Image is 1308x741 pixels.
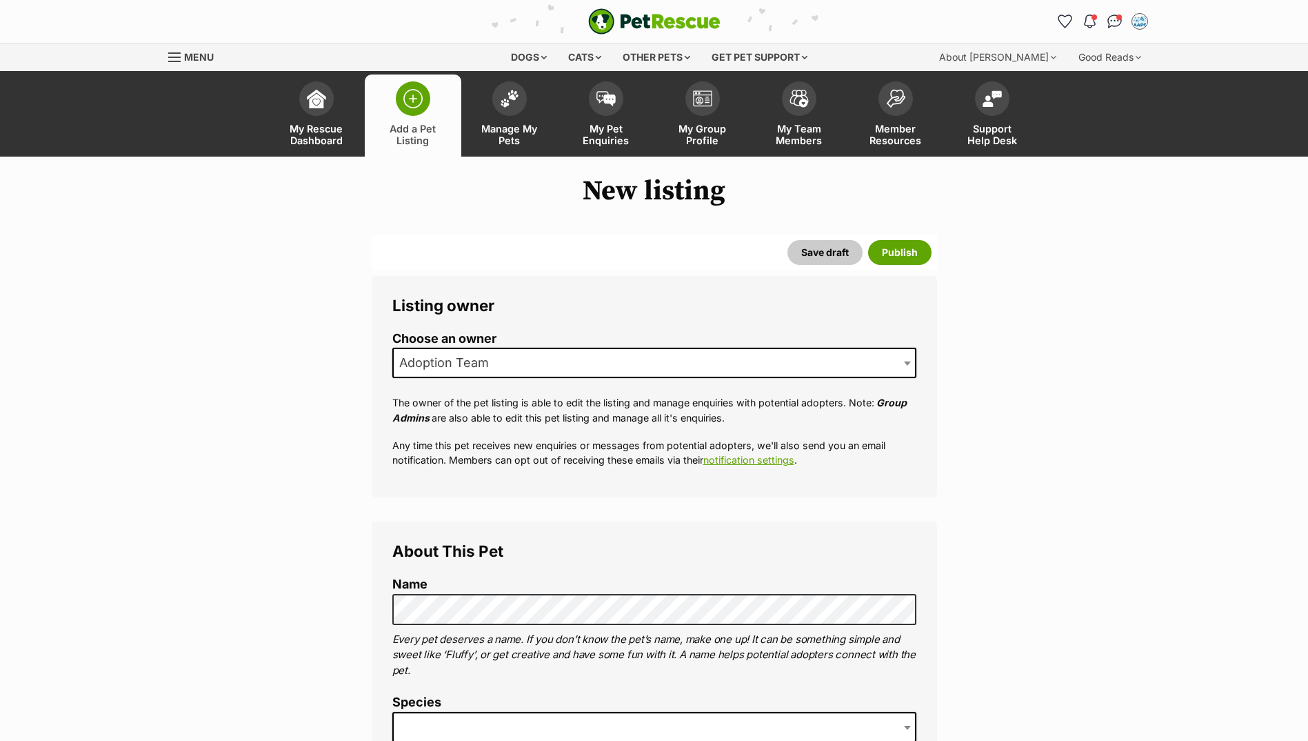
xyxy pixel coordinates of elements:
[168,43,223,68] a: Menu
[703,454,794,466] a: notification settings
[365,75,461,157] a: Add a Pet Listing
[559,43,611,71] div: Cats
[268,75,365,157] a: My Rescue Dashboard
[1104,10,1126,32] a: Conversations
[392,397,907,423] em: Group Admins
[751,75,847,157] a: My Team Members
[392,632,916,679] p: Every pet deserves a name. If you don’t know the pet’s name, make one up! It can be something sim...
[1107,14,1122,28] img: chat-41dd97257d64d25036548639549fe6c8038ab92f7586957e7f3b1b290dea8141.svg
[672,123,734,146] span: My Group Profile
[394,353,503,373] span: Adoption Team
[929,43,1066,71] div: About [PERSON_NAME]
[847,75,944,157] a: Member Resources
[1054,10,1076,32] a: Favourites
[868,240,932,265] button: Publish
[702,43,817,71] div: Get pet support
[596,91,616,106] img: pet-enquiries-icon-7e3ad2cf08bfb03b45e93fb7055b45f3efa6380592205ae92323e6603595dc1f.svg
[500,90,519,108] img: manage-my-pets-icon-02211641906a0b7f246fdf0571729dbe1e7629f14944591b6c1af311fb30b64b.svg
[501,43,556,71] div: Dogs
[392,542,503,560] span: About This Pet
[285,123,348,146] span: My Rescue Dashboard
[1054,10,1151,32] ul: Account quick links
[588,8,721,34] img: logo-e224e6f780fb5917bec1dbf3a21bbac754714ae5b6737aabdf751b685950b380.svg
[461,75,558,157] a: Manage My Pets
[558,75,654,157] a: My Pet Enquiries
[392,695,916,710] label: Species
[613,43,700,71] div: Other pets
[392,296,494,315] span: Listing owner
[479,123,541,146] span: Manage My Pets
[1084,14,1095,28] img: notifications-46538b983faf8c2785f20acdc204bb7945ddae34d4c08c2a6579f10ce5e182be.svg
[789,90,809,108] img: team-members-icon-5396bd8760b3fe7c0b43da4ab00e1e3bb1a5d9ba89233759b79545d2d3fc5d0d.svg
[392,395,916,425] p: The owner of the pet listing is able to edit the listing and manage enquiries with potential adop...
[865,123,927,146] span: Member Resources
[768,123,830,146] span: My Team Members
[1069,43,1151,71] div: Good Reads
[403,89,423,108] img: add-pet-listing-icon-0afa8454b4691262ce3f59096e99ab1cd57d4a30225e0717b998d2c9b9846f56.svg
[886,89,905,108] img: member-resources-icon-8e73f808a243e03378d46382f2149f9095a855e16c252ad45f914b54edf8863c.svg
[654,75,751,157] a: My Group Profile
[307,89,326,108] img: dashboard-icon-eb2f2d2d3e046f16d808141f083e7271f6b2e854fb5c12c21221c1fb7104beca.svg
[1133,14,1147,28] img: Adoption Team profile pic
[1129,10,1151,32] button: My account
[392,577,916,592] label: Name
[693,90,712,107] img: group-profile-icon-3fa3cf56718a62981997c0bc7e787c4b2cf8bcc04b72c1350f741eb67cf2f40e.svg
[184,51,214,63] span: Menu
[983,90,1002,107] img: help-desk-icon-fdf02630f3aa405de69fd3d07c3f3aa587a6932b1a1747fa1d2bba05be0121f9.svg
[392,332,916,346] label: Choose an owner
[944,75,1040,157] a: Support Help Desk
[588,8,721,34] a: PetRescue
[961,123,1023,146] span: Support Help Desk
[575,123,637,146] span: My Pet Enquiries
[1079,10,1101,32] button: Notifications
[392,438,916,468] p: Any time this pet receives new enquiries or messages from potential adopters, we'll also send you...
[382,123,444,146] span: Add a Pet Listing
[787,240,863,265] button: Save draft
[392,348,916,378] span: Adoption Team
